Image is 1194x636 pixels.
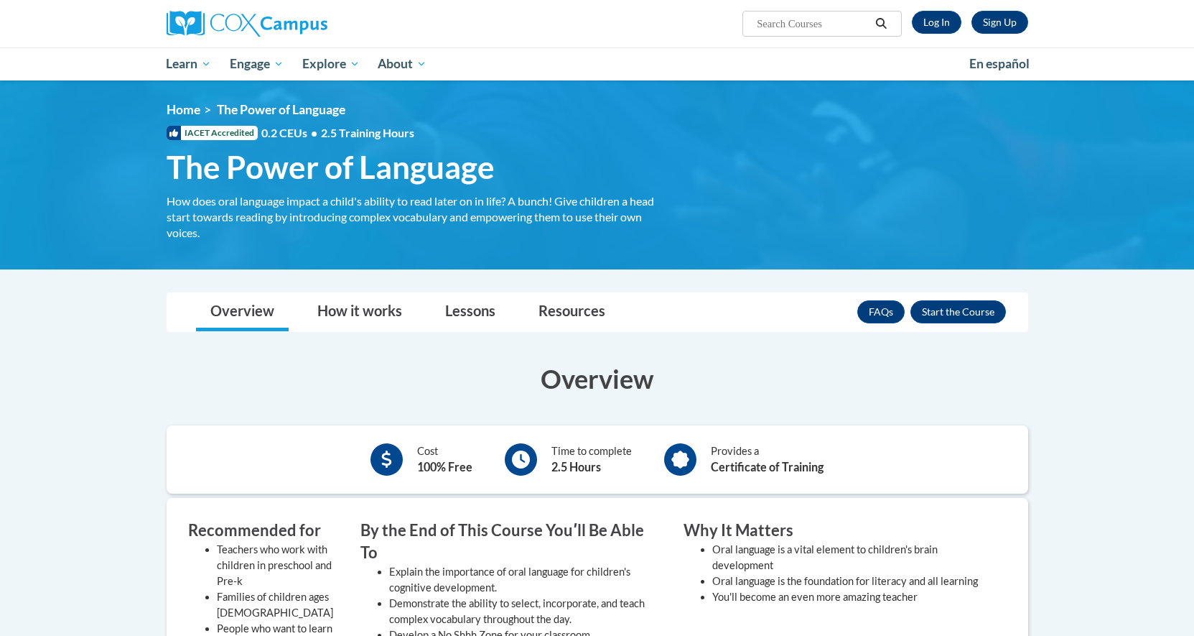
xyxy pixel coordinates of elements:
[302,55,360,73] span: Explore
[551,460,601,474] b: 2.5 Hours
[712,589,985,605] li: You'll become an even more amazing teacher
[551,443,632,476] div: Time to complete
[230,55,284,73] span: Engage
[167,361,1028,397] h3: Overview
[166,55,211,73] span: Learn
[321,126,414,139] span: 2.5 Training Hours
[311,126,317,139] span: •
[524,293,620,331] a: Resources
[712,573,985,589] li: Oral language is the foundation for literacy and all learning
[711,460,824,474] b: Certificate of Training
[755,15,870,32] input: Search Courses
[303,293,416,331] a: How it works
[971,11,1028,34] a: Register
[389,596,662,627] li: Demonstrate the ability to select, incorporate, and teach complex vocabulary throughout the day.
[217,589,339,621] li: Families of children ages [DEMOGRAPHIC_DATA]
[261,125,414,141] span: 0.2 CEUs
[217,542,339,589] li: Teachers who work with children in preschool and Pre-k
[960,49,1039,79] a: En español
[431,293,510,331] a: Lessons
[167,148,495,186] span: The Power of Language
[389,564,662,596] li: Explain the importance of oral language for children's cognitive development.
[857,300,905,323] a: FAQs
[378,55,426,73] span: About
[912,11,961,34] a: Log In
[712,542,985,573] li: Oral language is a vital element to children's brain development
[188,520,339,542] h3: Recommended for
[417,443,472,476] div: Cost
[167,11,327,37] img: Cox Campus
[360,520,662,564] h3: By the End of This Course Youʹll Be Able To
[417,460,472,474] b: 100% Free
[910,300,1006,323] button: Enroll
[368,47,436,80] a: About
[167,126,258,140] span: IACET Accredited
[217,102,345,117] span: The Power of Language
[157,47,221,80] a: Learn
[870,15,892,32] button: Search
[167,11,439,37] a: Cox Campus
[167,102,200,117] a: Home
[145,47,1050,80] div: Main menu
[220,47,293,80] a: Engage
[167,193,662,241] div: How does oral language impact a child's ability to read later on in life? A bunch! Give children ...
[293,47,369,80] a: Explore
[684,520,985,542] h3: Why It Matters
[711,443,824,476] div: Provides a
[969,56,1030,71] span: En español
[196,293,289,331] a: Overview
